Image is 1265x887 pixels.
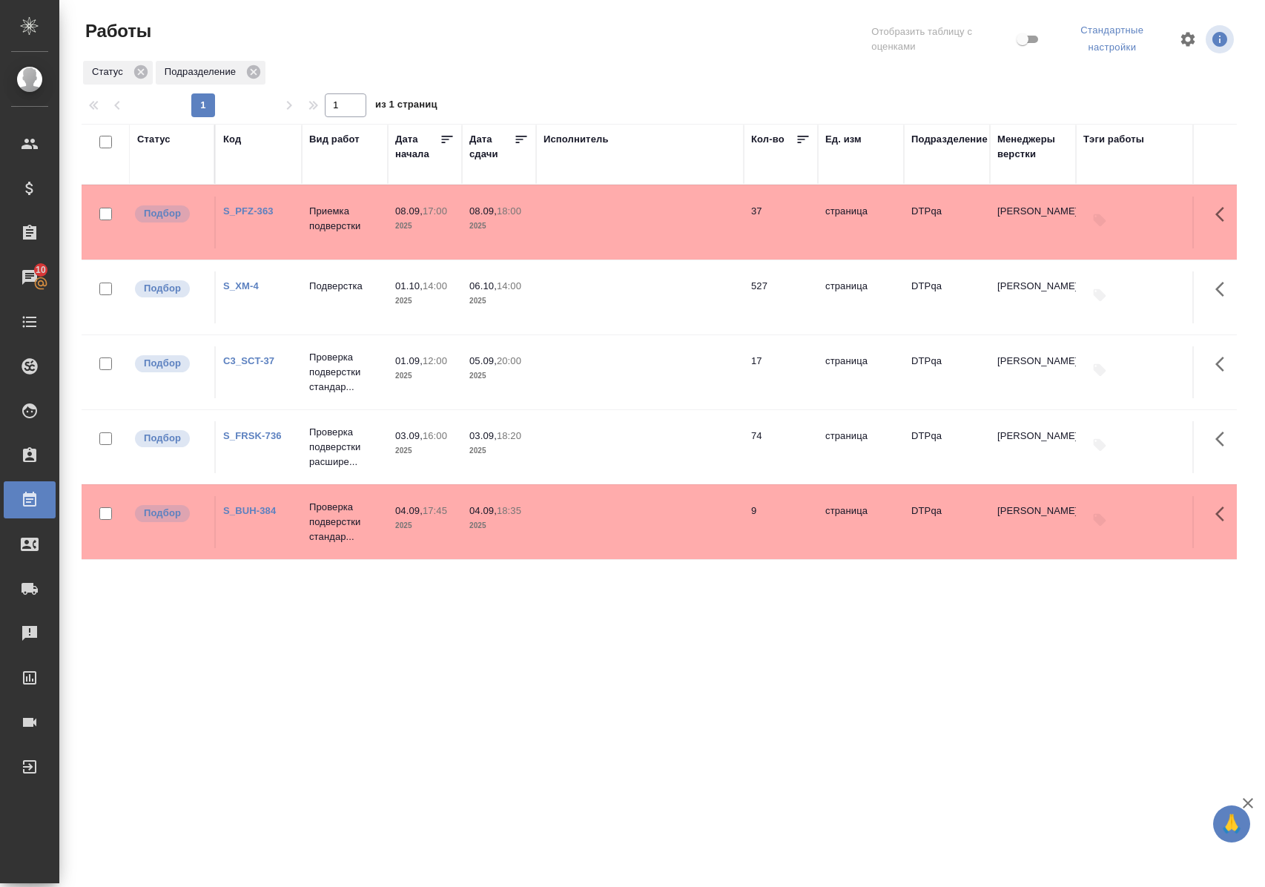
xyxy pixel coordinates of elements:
a: S_XM-4 [223,280,259,291]
button: Добавить тэги [1083,204,1116,237]
p: 14:00 [423,280,447,291]
div: Можно подбирать исполнителей [133,429,207,449]
p: Подбор [144,431,181,446]
div: Вид работ [309,132,360,147]
a: S_BUH-384 [223,505,276,516]
td: страница [818,197,904,248]
p: 08.09, [395,205,423,217]
button: Добавить тэги [1083,504,1116,536]
button: Здесь прячутся важные кнопки [1206,346,1242,382]
p: 2025 [395,518,455,533]
div: Тэги работы [1083,132,1144,147]
td: 527 [744,271,818,323]
button: Здесь прячутся важные кнопки [1206,271,1242,307]
p: 03.09, [469,430,497,441]
td: DTPqa [904,197,990,248]
td: 17 [744,346,818,398]
div: split button [1054,19,1170,59]
p: 06.10, [469,280,497,291]
div: Кол-во [751,132,785,147]
td: DTPqa [904,421,990,473]
p: Подверстка [309,279,380,294]
p: 17:45 [423,505,447,516]
p: [PERSON_NAME] [997,429,1069,443]
div: Можно подбирать исполнителей [133,204,207,224]
p: 01.09, [395,355,423,366]
p: 08.09, [469,205,497,217]
p: 2025 [395,443,455,458]
button: Добавить тэги [1083,429,1116,461]
td: страница [818,271,904,323]
td: страница [818,496,904,548]
p: 16:00 [423,430,447,441]
p: Проверка подверстки расшире... [309,425,380,469]
span: 10 [27,263,55,277]
span: 🙏 [1219,808,1244,840]
p: Подбор [144,206,181,221]
div: Можно подбирать исполнителей [133,504,207,524]
div: Подразделение [156,61,265,85]
p: [PERSON_NAME] [997,354,1069,369]
p: 18:35 [497,505,521,516]
p: Подбор [144,281,181,296]
a: 10 [4,259,56,296]
p: 14:00 [497,280,521,291]
p: Приемка подверстки [309,204,380,234]
div: Менеджеры верстки [997,132,1069,162]
button: 🙏 [1213,805,1250,843]
p: Проверка подверстки стандар... [309,350,380,395]
p: 20:00 [497,355,521,366]
p: Подбор [144,506,181,521]
p: 18:20 [497,430,521,441]
div: Статус [137,132,171,147]
span: из 1 страниц [375,96,437,117]
div: Исполнитель [544,132,609,147]
td: 37 [744,197,818,248]
p: 2025 [469,443,529,458]
a: S_FRSK-736 [223,430,282,441]
p: 2025 [395,294,455,309]
td: DTPqa [904,271,990,323]
div: Можно подбирать исполнителей [133,279,207,299]
div: Ед. изм [825,132,862,147]
td: DTPqa [904,496,990,548]
span: Работы [82,19,151,43]
span: Посмотреть информацию [1206,25,1237,53]
td: 74 [744,421,818,473]
p: 2025 [395,219,455,234]
p: 2025 [469,369,529,383]
p: Подразделение [165,65,241,79]
p: [PERSON_NAME] [997,504,1069,518]
p: 2025 [469,294,529,309]
p: 17:00 [423,205,447,217]
div: Подразделение [911,132,988,147]
button: Добавить тэги [1083,279,1116,311]
td: страница [818,346,904,398]
p: 12:00 [423,355,447,366]
div: Можно подбирать исполнителей [133,354,207,374]
p: 04.09, [469,505,497,516]
button: Здесь прячутся важные кнопки [1206,421,1242,457]
p: 05.09, [469,355,497,366]
td: DTPqa [904,346,990,398]
p: [PERSON_NAME] [997,279,1069,294]
div: Статус [83,61,153,85]
span: Отобразить таблицу с оценками [871,24,1013,54]
p: 03.09, [395,430,423,441]
button: Здесь прячутся важные кнопки [1206,496,1242,532]
a: S_PFZ-363 [223,205,274,217]
p: 2025 [395,369,455,383]
p: Статус [92,65,128,79]
div: Код [223,132,241,147]
span: Настроить таблицу [1170,22,1206,57]
button: Добавить тэги [1083,354,1116,386]
p: 2025 [469,219,529,234]
p: Проверка подверстки стандар... [309,500,380,544]
div: Дата начала [395,132,440,162]
a: C3_SCT-37 [223,355,274,366]
p: 04.09, [395,505,423,516]
p: Подбор [144,356,181,371]
p: 2025 [469,518,529,533]
p: 01.10, [395,280,423,291]
td: 9 [744,496,818,548]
